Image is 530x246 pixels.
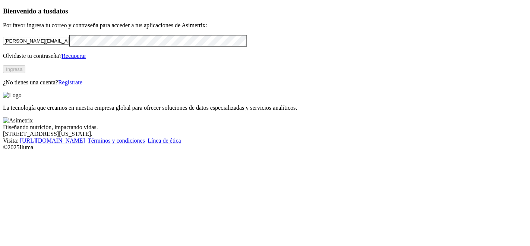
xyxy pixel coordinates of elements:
[3,124,527,131] div: Diseñando nutrición, impactando vidas.
[3,65,25,73] button: Ingresa
[3,37,69,45] input: Tu correo
[3,117,33,124] img: Asimetrix
[3,92,22,99] img: Logo
[3,137,527,144] div: Visita : | |
[20,137,85,144] a: [URL][DOMAIN_NAME]
[3,7,527,15] h3: Bienvenido a tus
[148,137,181,144] a: Línea de ética
[3,131,527,137] div: [STREET_ADDRESS][US_STATE].
[3,53,527,59] p: Olvidaste tu contraseña?
[52,7,68,15] span: datos
[58,79,82,85] a: Regístrate
[88,137,145,144] a: Términos y condiciones
[3,22,527,29] p: Por favor ingresa tu correo y contraseña para acceder a tus aplicaciones de Asimetrix:
[3,79,527,86] p: ¿No tienes una cuenta?
[3,105,527,111] p: La tecnología que creamos en nuestra empresa global para ofrecer soluciones de datos especializad...
[3,144,527,151] div: © 2025 Iluma
[61,53,86,59] a: Recuperar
